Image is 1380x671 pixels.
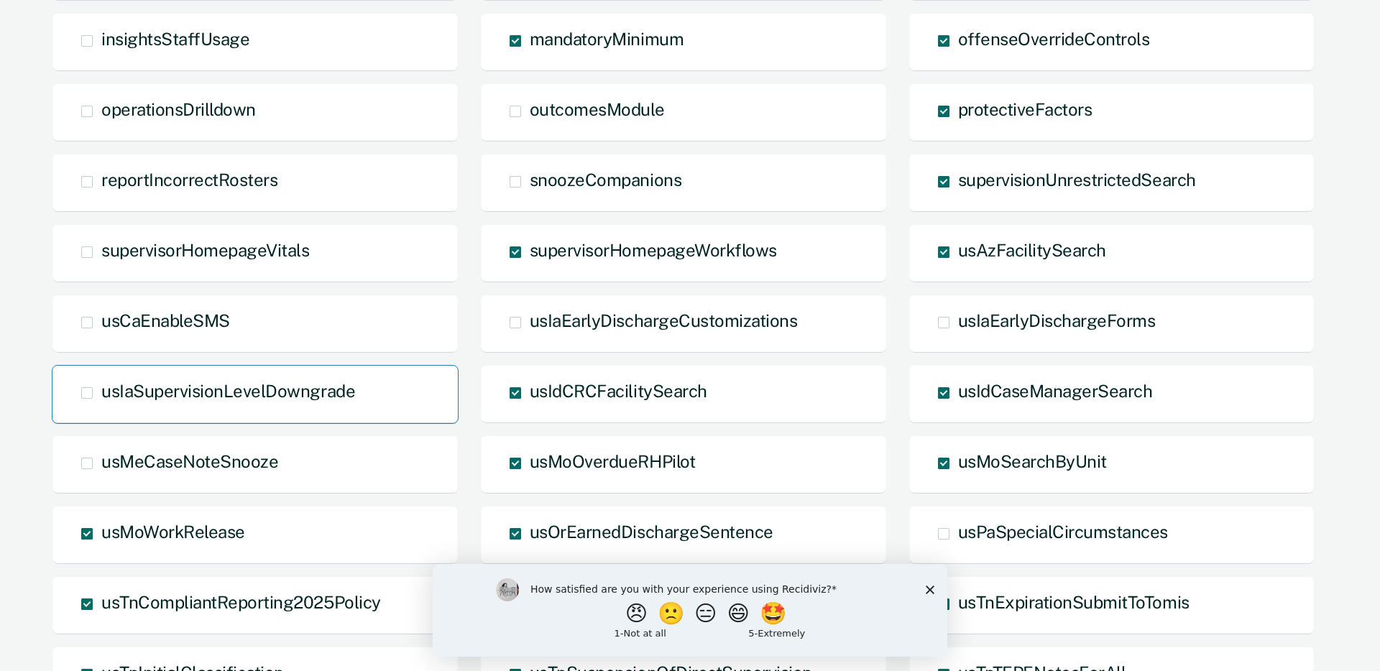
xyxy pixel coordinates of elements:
[530,381,707,401] span: usIdCRCFacilitySearch
[958,29,1150,49] span: offenseOverrideControls
[101,170,277,190] span: reportIncorrectRosters
[958,240,1106,260] span: usAzFacilitySearch
[958,522,1168,542] span: usPaSpecialCircumstances
[101,310,230,330] span: usCaEnableSMS
[101,99,256,119] span: operationsDrilldown
[958,592,1190,612] span: usTnExpirationSubmitToTomis
[433,564,947,657] iframe: Survey by Kim from Recidiviz
[958,381,1153,401] span: usIdCaseManagerSearch
[101,592,381,612] span: usTnCompliantReporting2025Policy
[101,240,309,260] span: supervisorHomepageVitals
[958,170,1196,190] span: supervisionUnrestrictedSearch
[101,451,278,471] span: usMeCaseNoteSnooze
[101,522,245,542] span: usMoWorkRelease
[530,310,798,330] span: usIaEarlyDischargeCustomizations
[530,170,681,190] span: snoozeCompanions
[530,29,684,49] span: mandatoryMinimum
[958,99,1092,119] span: protectiveFactors
[958,451,1107,471] span: usMoSearchByUnit
[530,99,664,119] span: outcomesModule
[530,522,773,542] span: usOrEarnedDischargeSentence
[958,310,1156,330] span: usIaEarlyDischargeForms
[101,29,249,49] span: insightsStaffUsage
[101,381,355,401] span: usIaSupervisionLevelDowngrade
[530,451,695,471] span: usMoOverdueRHPilot
[530,240,777,260] span: supervisorHomepageWorkflows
